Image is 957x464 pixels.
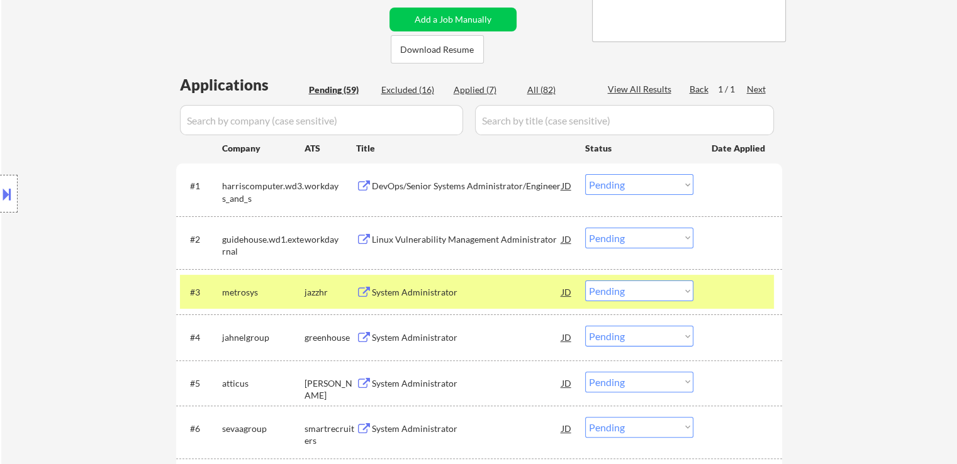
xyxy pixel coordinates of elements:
[305,377,356,402] div: [PERSON_NAME]
[561,372,573,394] div: JD
[381,84,444,96] div: Excluded (16)
[372,180,562,192] div: DevOps/Senior Systems Administrator/Engineer
[585,136,693,159] div: Status
[190,377,212,390] div: #5
[305,233,356,246] div: workday
[372,423,562,435] div: System Administrator
[372,377,562,390] div: System Administrator
[222,377,305,390] div: atticus
[391,35,484,64] button: Download Resume
[454,84,517,96] div: Applied (7)
[305,180,356,192] div: workday
[222,331,305,344] div: jahnelgroup
[222,286,305,299] div: metrosys
[561,174,573,197] div: JD
[222,233,305,258] div: guidehouse.wd1.external
[222,180,305,204] div: harriscomputer.wd3.s_and_s
[309,84,372,96] div: Pending (59)
[372,233,562,246] div: Linux Vulnerability Management Administrator
[389,8,517,31] button: Add a Job Manually
[372,286,562,299] div: System Administrator
[690,83,710,96] div: Back
[222,142,305,155] div: Company
[712,142,767,155] div: Date Applied
[747,83,767,96] div: Next
[356,142,573,155] div: Title
[561,326,573,348] div: JD
[190,423,212,435] div: #6
[475,105,774,135] input: Search by title (case sensitive)
[561,417,573,439] div: JD
[718,83,747,96] div: 1 / 1
[561,228,573,250] div: JD
[527,84,590,96] div: All (82)
[190,331,212,344] div: #4
[561,280,573,303] div: JD
[305,286,356,299] div: jazzhr
[372,331,562,344] div: System Administrator
[180,77,305,92] div: Applications
[305,331,356,344] div: greenhouse
[305,142,356,155] div: ATS
[180,105,463,135] input: Search by company (case sensitive)
[305,423,356,447] div: smartrecruiters
[222,423,305,435] div: sevaagroup
[608,83,675,96] div: View All Results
